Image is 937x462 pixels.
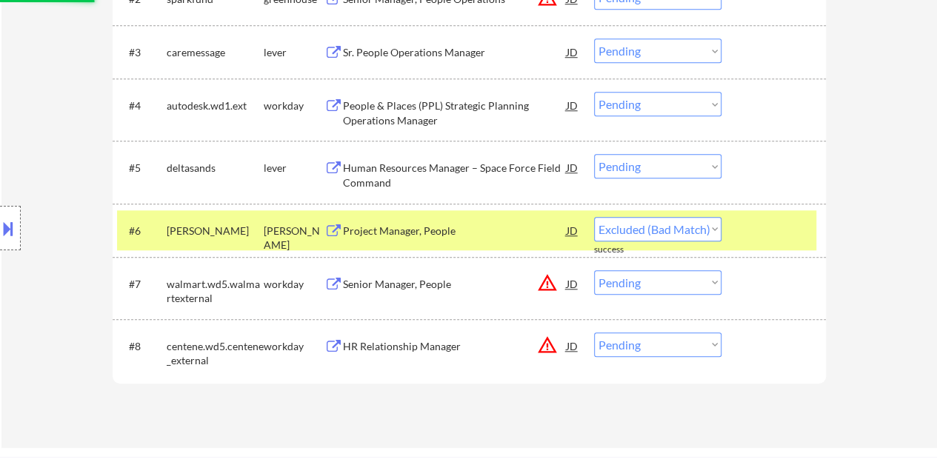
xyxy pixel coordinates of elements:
[343,45,567,60] div: Sr. People Operations Manager
[264,339,324,354] div: workday
[264,98,324,113] div: workday
[537,335,558,355] button: warning_amber
[343,224,567,238] div: Project Manager, People
[264,277,324,292] div: workday
[264,45,324,60] div: lever
[167,45,264,60] div: caremessage
[537,272,558,293] button: warning_amber
[565,270,580,297] div: JD
[565,332,580,359] div: JD
[565,217,580,244] div: JD
[343,277,567,292] div: Senior Manager, People
[594,244,653,256] div: success
[565,38,580,65] div: JD
[343,98,567,127] div: People & Places (PPL) Strategic Planning Operations Manager
[565,92,580,118] div: JD
[264,161,324,175] div: lever
[264,224,324,252] div: [PERSON_NAME]
[129,45,155,60] div: #3
[565,154,580,181] div: JD
[343,161,567,190] div: Human Resources Manager – Space Force Field Command
[343,339,567,354] div: HR Relationship Manager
